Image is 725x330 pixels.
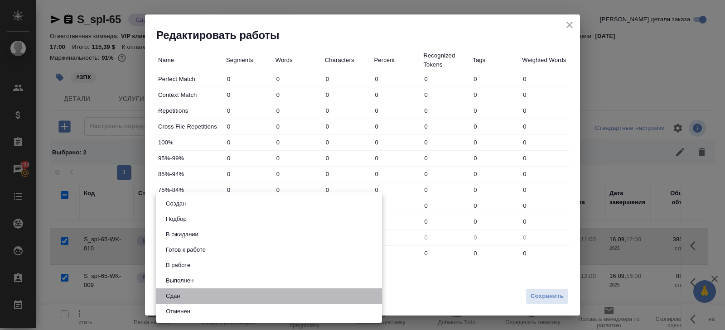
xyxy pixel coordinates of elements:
button: Сдан [163,291,183,301]
button: Отменен [163,306,193,316]
button: Выполнен [163,276,196,286]
button: Создан [163,199,188,209]
button: В работе [163,260,193,270]
button: В ожидании [163,230,201,239]
button: Готов к работе [163,245,208,255]
button: Подбор [163,214,189,224]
